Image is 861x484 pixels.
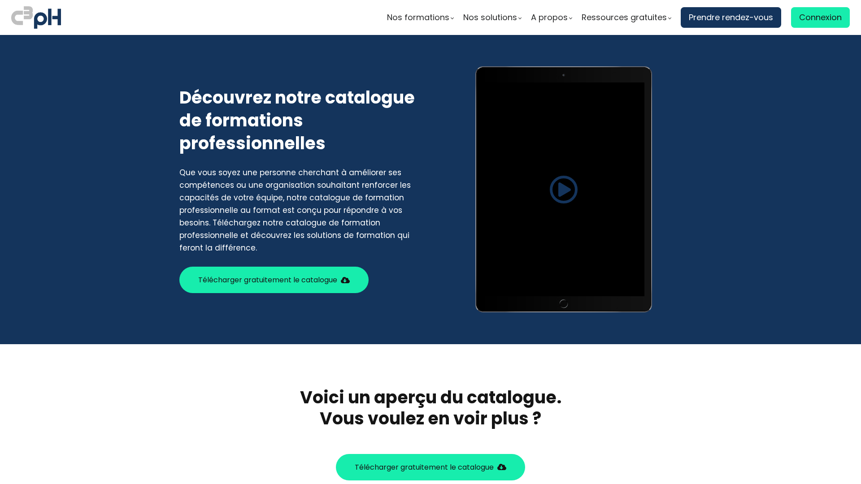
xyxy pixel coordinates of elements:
h1: Voici un aperçu du catalogue. Vous voulez en voir plus ? [179,387,682,429]
span: Prendre rendez-vous [689,11,773,24]
button: Télécharger gratuitement le catalogue [179,267,369,293]
span: Ressources gratuites [582,11,667,24]
span: Nos formations [387,11,449,24]
span: A propos [531,11,568,24]
span: Télécharger gratuitement le catalogue [198,274,337,285]
span: Connexion [799,11,842,24]
span: Nos solutions [463,11,517,24]
h2: Découvrez notre catalogue de formations professionnelles [179,86,415,155]
div: Que vous soyez une personne cherchant à améliorer ses compétences ou une organisation souhaitant ... [179,166,415,254]
img: logo C3PH [11,4,61,30]
a: Connexion [791,7,850,28]
span: Télécharger gratuitement le catalogue [355,462,494,473]
a: Prendre rendez-vous [681,7,781,28]
button: Télécharger gratuitement le catalogue [336,454,525,480]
